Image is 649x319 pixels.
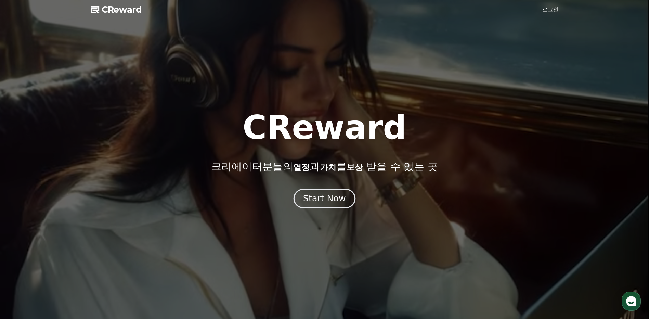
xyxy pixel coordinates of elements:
[88,217,131,234] a: 설정
[63,228,71,233] span: 대화
[102,4,142,15] span: CReward
[347,163,363,172] span: 보상
[22,227,26,233] span: 홈
[293,163,310,172] span: 열정
[211,161,438,173] p: 크리에이터분들의 과 를 받을 수 있는 곳
[91,4,142,15] a: CReward
[2,217,45,234] a: 홈
[45,217,88,234] a: 대화
[294,189,355,208] button: Start Now
[320,163,336,172] span: 가치
[542,5,559,14] a: 로그인
[295,196,354,203] a: Start Now
[106,227,114,233] span: 설정
[243,111,406,144] h1: CReward
[303,193,346,204] div: Start Now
